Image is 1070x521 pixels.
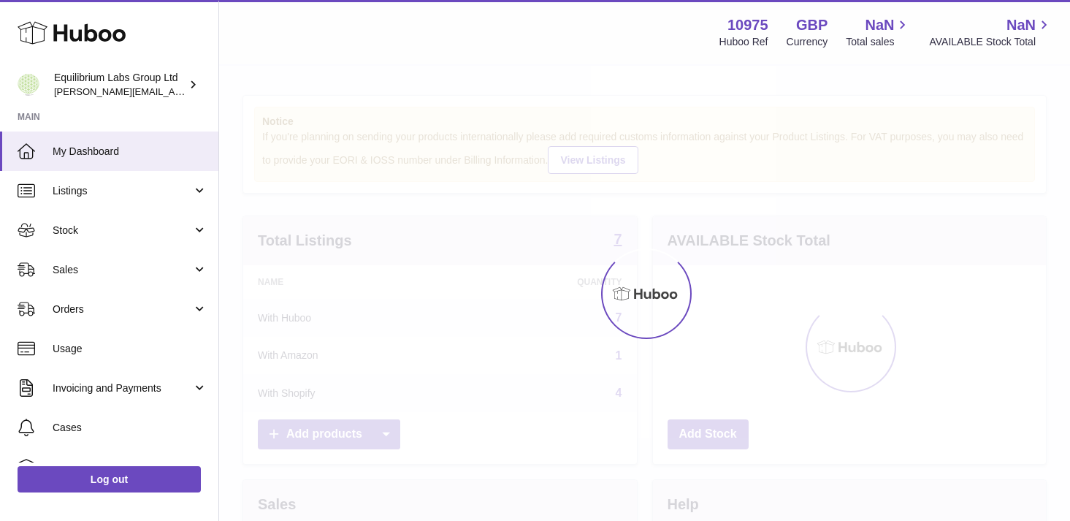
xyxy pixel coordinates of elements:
[53,184,192,198] span: Listings
[787,35,828,49] div: Currency
[1006,15,1036,35] span: NaN
[54,71,186,99] div: Equilibrium Labs Group Ltd
[53,145,207,159] span: My Dashboard
[53,381,192,395] span: Invoicing and Payments
[18,466,201,493] a: Log out
[719,35,768,49] div: Huboo Ref
[53,460,207,474] span: Channels
[846,15,911,49] a: NaN Total sales
[53,342,207,356] span: Usage
[53,263,192,277] span: Sales
[727,15,768,35] strong: 10975
[53,421,207,435] span: Cases
[929,35,1052,49] span: AVAILABLE Stock Total
[53,303,192,316] span: Orders
[929,15,1052,49] a: NaN AVAILABLE Stock Total
[796,15,828,35] strong: GBP
[865,15,894,35] span: NaN
[54,85,293,97] span: [PERSON_NAME][EMAIL_ADDRESS][DOMAIN_NAME]
[53,224,192,237] span: Stock
[18,74,39,96] img: h.woodrow@theliverclinic.com
[846,35,911,49] span: Total sales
